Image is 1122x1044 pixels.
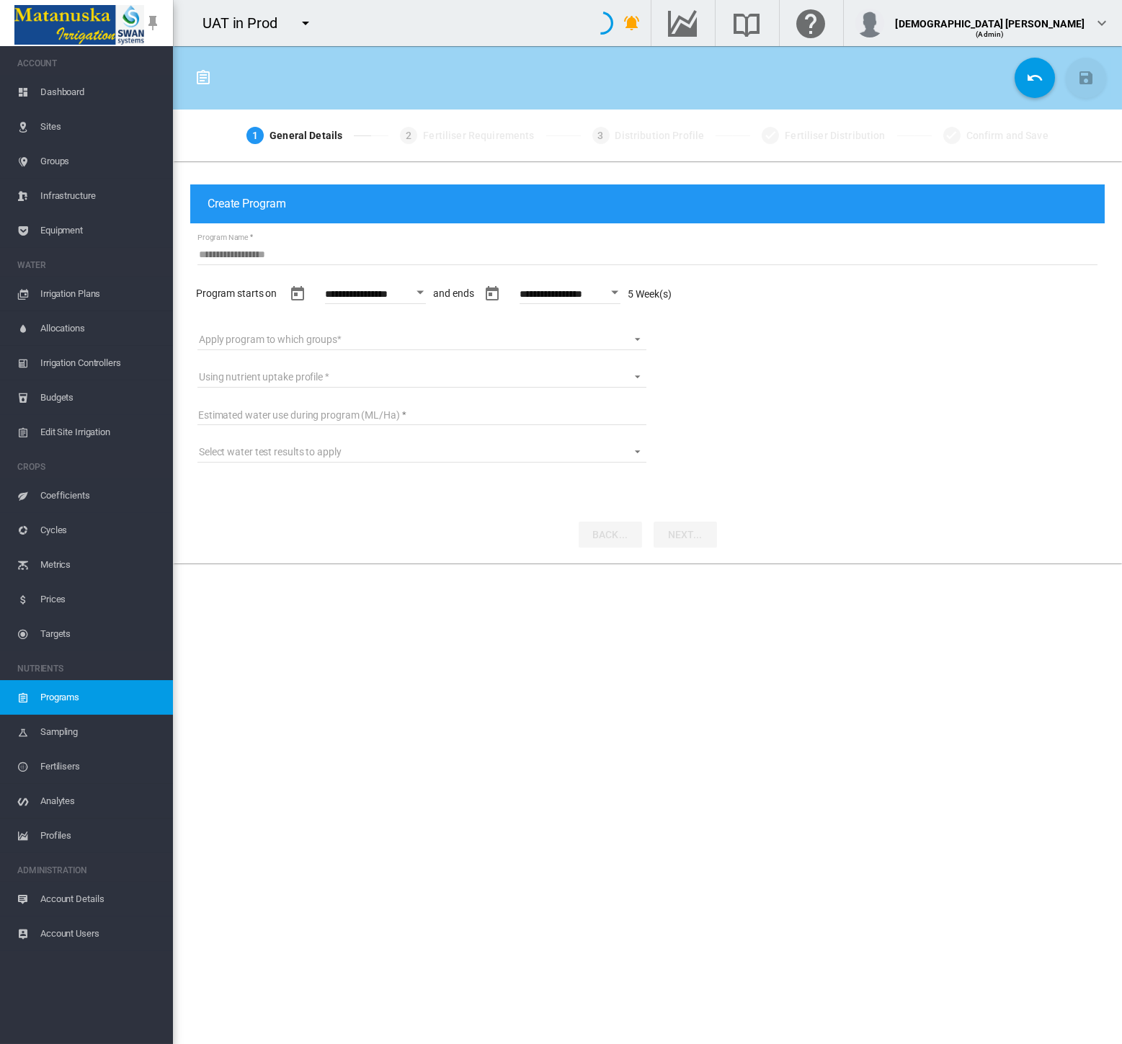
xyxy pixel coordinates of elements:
md-icon: icon-chevron-down [1093,14,1110,32]
div: General Details [270,127,354,144]
span: Infrastructure [40,179,161,213]
button: 2 Fertiliser Requirements [371,110,563,161]
input: Enter Date [520,289,620,303]
span: ACCOUNT [17,52,161,75]
span: Account Details [40,882,161,916]
div: UAT in Prod [202,13,290,33]
button: Open calendar [407,280,433,305]
button: Click to go to list of Programs [189,63,218,92]
div: Fertiliser Requirements [423,127,546,144]
span: Fertilisers [40,749,161,784]
button: Fertiliser Distribution [733,110,914,161]
span: Account Users [40,916,161,951]
md-icon: icon-content-save [1077,69,1095,86]
span: Metrics [40,548,161,582]
span: Programs [40,680,161,715]
button: md-calendar [283,280,312,308]
span: Groups [40,144,161,179]
md-icon: icon-pin [144,14,161,32]
img: profile.jpg [855,9,884,37]
span: 5 Week(s) [628,287,671,302]
span: 2 [406,127,411,144]
button: Save Changes [1066,58,1106,98]
span: Allocations [40,311,161,346]
span: (Admin) [976,30,1004,38]
div: Confirm and Save [966,127,1060,144]
md-select: Select water test results to apply [197,441,646,463]
span: Irrigation Plans [40,277,161,311]
button: icon-bell-ring [618,9,646,37]
md-select: Using nutrient uptake profile [197,366,646,388]
span: Edit Site Irrigation [40,415,161,450]
md-icon: icon-bell-ring [623,14,641,32]
button: 1 General Details [218,110,371,161]
span: Sites [40,110,161,144]
span: Program starts on and ends [196,280,628,308]
span: NUTRIENTS [17,657,161,680]
md-icon: Click here for help [794,14,829,32]
span: Irrigation Controllers [40,346,161,380]
md-icon: Go to the Data Hub [666,14,700,32]
span: 3 [597,127,603,144]
span: Profiles [40,818,161,853]
md-select: Apply program to which groups [197,329,646,350]
span: Dashboard [40,75,161,110]
div: Fertiliser Distribution [785,127,896,144]
div: [DEMOGRAPHIC_DATA] [PERSON_NAME] [896,11,1085,25]
span: Sampling [40,715,161,749]
img: Matanuska_LOGO.png [14,5,144,45]
span: Cycles [40,513,161,548]
span: Create Program [208,197,286,210]
div: Distribution Profile [615,127,716,144]
span: Budgets [40,380,161,415]
span: CROPS [17,455,161,478]
button: BACK... [579,522,642,548]
input: Enter Date [325,289,426,303]
md-icon: icon-undo [1026,69,1043,86]
span: Targets [40,617,161,651]
button: Confirm and Save [914,110,1077,161]
span: Analytes [40,784,161,818]
span: 1 [252,127,258,144]
button: md-calendar [478,280,507,308]
button: Open calendar [602,280,628,305]
span: Equipment [40,213,161,248]
button: Next... [654,522,717,548]
button: 3 Distribution Profile [564,110,734,161]
span: Coefficients [40,478,161,513]
md-icon: icon-menu-down [297,14,314,32]
span: Prices [40,582,161,617]
button: icon-menu-down [291,9,320,37]
span: ADMINISTRATION [17,859,161,882]
span: WATER [17,254,161,277]
md-icon: Search the knowledge base [730,14,765,32]
button: Cancel Changes [1015,58,1055,98]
